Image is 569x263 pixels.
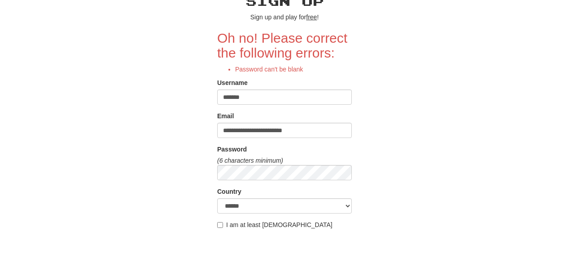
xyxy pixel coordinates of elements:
label: Country [217,187,241,196]
p: Sign up and play for ! [217,13,352,22]
input: I am at least [DEMOGRAPHIC_DATA] [217,222,223,228]
li: Password can't be blank [235,65,352,74]
em: (6 characters minimum) [217,157,283,164]
h2: Oh no! Please correct the following errors: [217,31,352,60]
label: Username [217,78,248,87]
label: Email [217,111,234,120]
u: free [306,13,317,21]
label: Password [217,145,247,154]
label: I am at least [DEMOGRAPHIC_DATA] [217,220,333,229]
